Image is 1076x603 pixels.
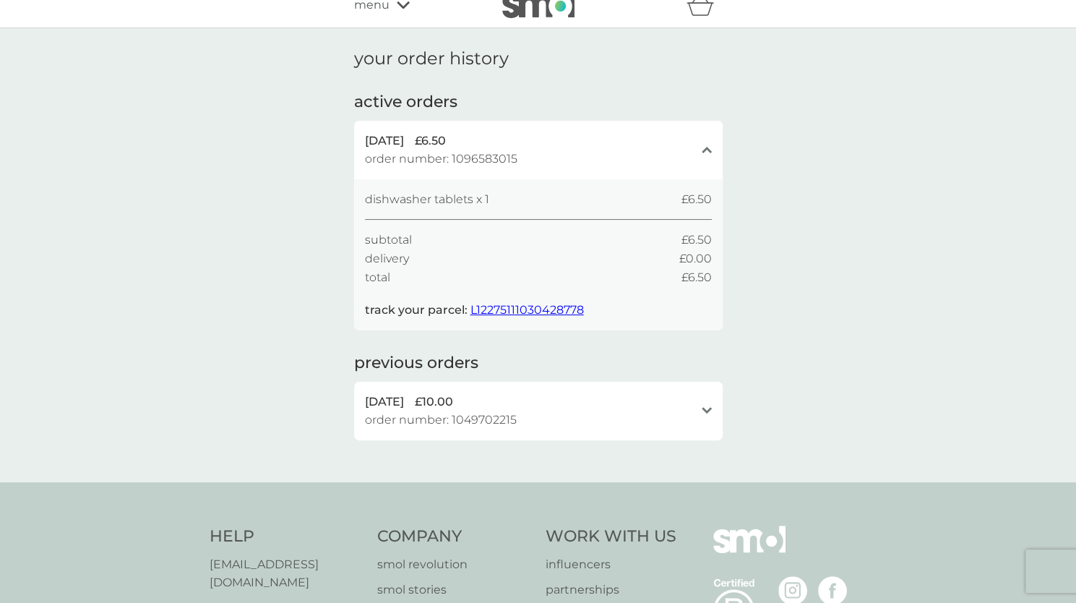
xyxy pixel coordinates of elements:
span: [DATE] [365,393,404,411]
a: smol stories [377,581,531,599]
h4: Help [210,526,363,548]
span: £6.50 [681,231,712,249]
span: order number: 1049702215 [365,411,517,429]
h4: Work With Us [546,526,676,548]
p: track your parcel: [365,301,584,320]
span: total [365,268,390,287]
img: smol [713,526,786,575]
a: influencers [546,555,676,574]
span: dishwasher tablets x 1 [365,190,489,209]
a: partnerships [546,581,676,599]
span: £10.00 [415,393,453,411]
span: £6.50 [681,190,712,209]
h2: previous orders [354,352,478,375]
a: [EMAIL_ADDRESS][DOMAIN_NAME] [210,555,363,592]
span: subtotal [365,231,412,249]
span: order number: 1096583015 [365,150,517,168]
span: [DATE] [365,132,404,150]
span: £6.50 [681,268,712,287]
h4: Company [377,526,531,548]
a: smol revolution [377,555,531,574]
a: L12275111030428778 [470,303,584,317]
span: £6.50 [415,132,446,150]
span: £0.00 [679,249,712,268]
span: delivery [365,249,409,268]
h2: active orders [354,91,457,114]
h1: your order history [354,48,509,69]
